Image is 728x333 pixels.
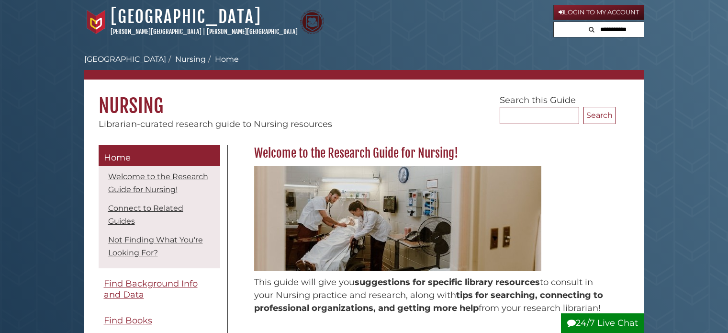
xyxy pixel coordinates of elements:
a: Connect to Related Guides [108,204,183,226]
button: Search [583,107,616,124]
span: Librarian-curated research guide to Nursing resources [99,119,332,129]
span: | [203,28,205,35]
a: Not Finding What You're Looking For? [108,235,203,257]
a: Home [99,145,220,166]
img: Calvin Theological Seminary [300,10,324,34]
a: Login to My Account [553,5,644,20]
span: This guide will give you [254,277,355,287]
span: from your research librarian! [479,303,601,313]
span: to consult in your Nursing practice and research, along with [254,277,593,300]
button: 24/7 Live Chat [561,313,644,333]
i: Search [589,26,594,33]
a: Find Books [99,310,220,332]
nav: breadcrumb [84,54,644,80]
a: [GEOGRAPHIC_DATA] [111,6,261,27]
span: suggestions for specific library resources [355,277,540,287]
a: Find Background Info and Data [99,273,220,305]
a: [PERSON_NAME][GEOGRAPHIC_DATA] [207,28,298,35]
button: Search [586,22,597,35]
h1: Nursing [84,80,644,118]
a: [PERSON_NAME][GEOGRAPHIC_DATA] [111,28,202,35]
img: Calvin University [84,10,108,34]
span: Find Background Info and Data [104,278,198,300]
a: [GEOGRAPHIC_DATA] [84,55,166,64]
span: tips for searching, connecting to professional organizations, and getting more help [254,290,603,313]
span: Home [104,152,131,163]
a: Welcome to the Research Guide for Nursing! [108,172,208,194]
span: Find Books [104,315,152,326]
li: Home [206,54,239,65]
a: Nursing [175,55,206,64]
h2: Welcome to the Research Guide for Nursing! [249,146,616,161]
